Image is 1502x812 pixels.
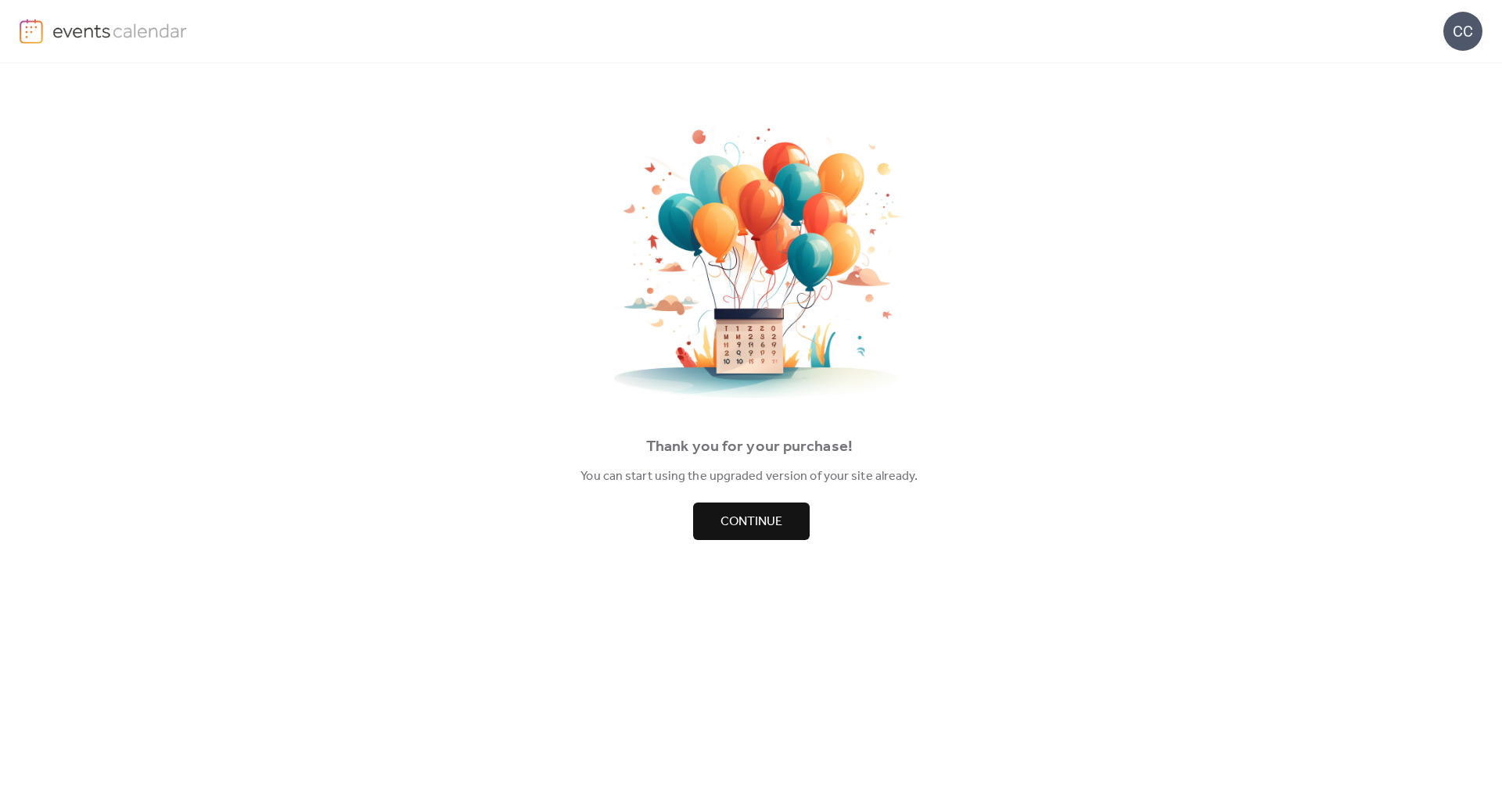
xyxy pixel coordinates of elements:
[1443,12,1482,51] div: CC
[595,126,907,402] img: thankyou.png
[23,435,1475,460] div: Thank you for your purchase!
[23,467,1475,486] div: You can start using the upgraded version of your site already.
[20,19,43,44] img: logo
[720,513,782,531] span: Continue
[693,503,810,540] button: Continue
[52,19,188,42] img: logo-type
